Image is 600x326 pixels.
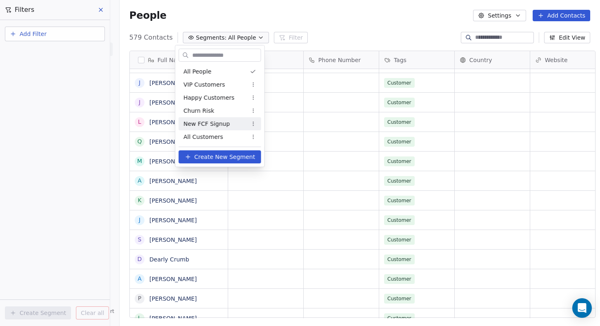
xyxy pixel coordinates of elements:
span: All Customers [184,133,223,141]
div: Suggestions [179,65,261,143]
span: Churn Risk [184,107,214,115]
span: Happy Customers [184,94,235,102]
span: VIP Customers [184,80,225,89]
span: All People [184,67,211,76]
span: New FCF Signup [184,120,230,128]
button: Create New Segment [179,150,261,163]
span: Create New Segment [194,153,255,161]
